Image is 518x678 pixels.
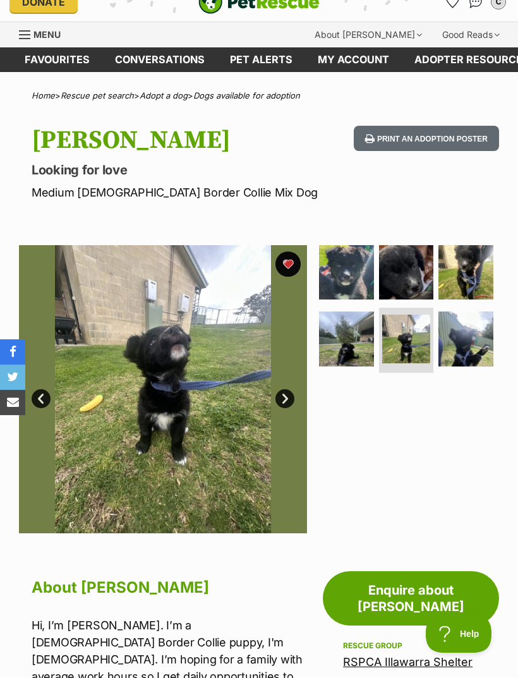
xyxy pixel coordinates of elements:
[32,184,320,201] p: Medium [DEMOGRAPHIC_DATA] Border Collie Mix Dog
[32,161,320,179] p: Looking for love
[217,47,305,72] a: Pet alerts
[102,47,217,72] a: conversations
[426,615,493,653] iframe: Help Scout Beacon - Open
[19,245,307,533] img: Photo of Otis
[33,29,61,40] span: Menu
[193,90,300,100] a: Dogs available for adoption
[32,389,51,408] a: Prev
[319,312,374,366] img: Photo of Otis
[32,126,320,155] h1: [PERSON_NAME]
[382,315,431,363] img: Photo of Otis
[32,574,307,602] h2: About [PERSON_NAME]
[433,22,509,47] div: Good Reads
[323,571,499,626] a: Enquire about [PERSON_NAME]
[140,90,188,100] a: Adopt a dog
[19,22,69,45] a: Menu
[438,245,493,300] img: Photo of Otis
[305,47,402,72] a: My account
[306,22,431,47] div: About [PERSON_NAME]
[12,47,102,72] a: Favourites
[32,90,55,100] a: Home
[343,655,473,669] a: RSPCA Illawarra Shelter
[343,641,479,651] div: Rescue group
[275,389,294,408] a: Next
[379,245,434,300] img: Photo of Otis
[275,251,301,277] button: favourite
[319,245,374,300] img: Photo of Otis
[438,312,493,366] img: Photo of Otis
[61,90,134,100] a: Rescue pet search
[354,126,499,152] button: Print an adoption poster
